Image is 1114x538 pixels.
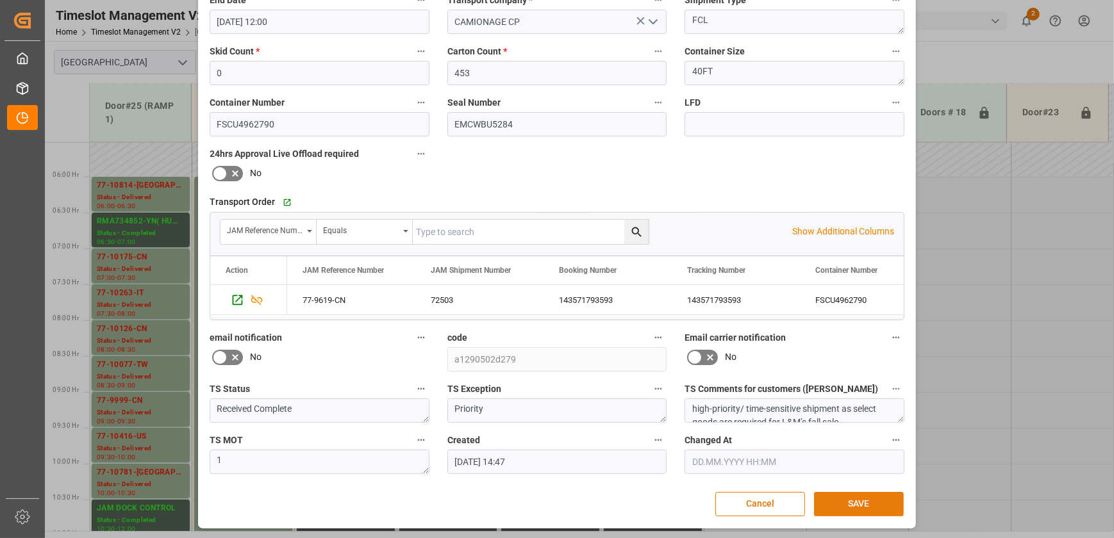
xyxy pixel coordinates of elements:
[227,222,303,236] div: JAM Reference Number
[413,380,429,397] button: TS Status
[544,285,672,314] div: 143571793593
[447,331,467,345] span: code
[210,195,275,209] span: Transport Order
[413,43,429,60] button: Skid Count *
[888,380,904,397] button: TS Comments for customers ([PERSON_NAME])
[226,266,248,275] div: Action
[413,145,429,162] button: 24hrs Approval Live Offload required
[210,331,282,345] span: email notification
[685,331,786,345] span: Email carrier notification
[447,450,667,474] input: DD.MM.YYYY HH:MM
[792,225,894,238] p: Show Additional Columns
[815,266,877,275] span: Container Number
[413,94,429,111] button: Container Number
[888,432,904,448] button: Changed At
[888,94,904,111] button: LFD
[431,266,511,275] span: JAM Shipment Number
[210,10,429,34] input: DD.MM.YYYY HH:MM
[559,266,617,275] span: Booking Number
[210,450,429,474] textarea: 1
[210,147,359,161] span: 24hrs Approval Live Offload required
[210,434,243,447] span: TS MOT
[672,285,800,314] div: 143571793593
[650,43,667,60] button: Carton Count *
[220,220,317,244] button: open menu
[317,220,413,244] button: open menu
[643,12,662,32] button: open menu
[800,285,928,314] div: FSCU4962790
[303,266,384,275] span: JAM Reference Number
[415,285,544,314] div: 72503
[447,45,507,58] span: Carton Count
[323,222,399,236] div: Equals
[685,398,904,423] textarea: high-priority/ time-sensitive shipment as select goods are required for L&M’s fall sale
[210,382,250,396] span: TS Status
[888,329,904,346] button: Email carrier notification
[685,382,878,396] span: TS Comments for customers ([PERSON_NAME])
[413,220,649,244] input: Type to search
[210,45,260,58] span: Skid Count
[250,167,262,180] span: No
[650,329,667,346] button: code
[650,380,667,397] button: TS Exception
[687,266,745,275] span: Tracking Number
[210,96,285,110] span: Container Number
[685,61,904,85] textarea: 40FT
[447,434,480,447] span: Created
[624,220,649,244] button: search button
[888,43,904,60] button: Container Size
[685,450,904,474] input: DD.MM.YYYY HH:MM
[210,285,287,315] div: Press SPACE to select this row.
[685,10,904,34] textarea: FCL
[413,329,429,346] button: email notification
[210,398,429,423] textarea: Received Complete
[413,432,429,448] button: TS MOT
[814,492,904,516] button: SAVE
[650,94,667,111] button: Seal Number
[447,382,501,396] span: TS Exception
[685,45,745,58] span: Container Size
[287,285,415,314] div: 77-9619-CN
[685,434,732,447] span: Changed At
[447,398,667,423] textarea: Priority
[685,96,701,110] span: LFD
[715,492,805,516] button: Cancel
[250,350,262,364] span: No
[650,432,667,448] button: Created
[447,96,501,110] span: Seal Number
[725,350,736,364] span: No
